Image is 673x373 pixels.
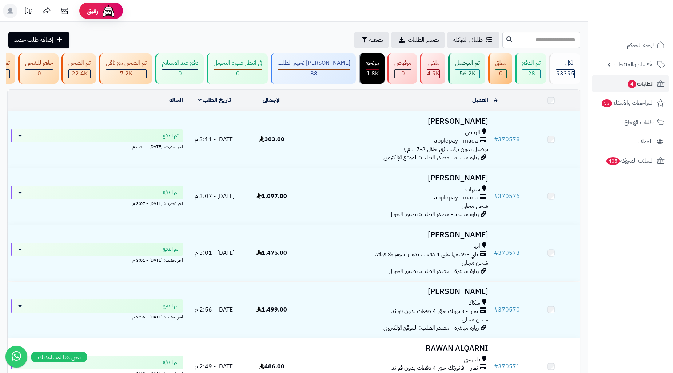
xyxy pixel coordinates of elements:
[259,135,284,144] span: 303.00
[447,32,499,48] a: طلباتي المُوكلة
[462,258,488,267] span: شحن مجاني
[162,70,198,78] div: 0
[163,359,179,366] span: تم الدفع
[514,53,547,84] a: تم الدفع 28
[101,4,116,18] img: ai-face.png
[154,53,205,84] a: دفع عند الاستلام 0
[236,69,240,78] span: 0
[494,135,520,144] a: #370578
[624,19,666,35] img: logo-2.png
[256,305,287,314] span: 1,499.00
[494,192,498,201] span: #
[17,53,60,84] a: جاهز للشحن 0
[383,153,479,162] span: زيارة مباشرة - مصدر الطلب: الموقع الإلكتروني
[162,59,198,67] div: دفع عند الاستلام
[389,267,479,275] span: زيارة مباشرة - مصدر الطلب: تطبيق الجوال
[459,69,475,78] span: 56.2K
[592,114,669,131] a: طلبات الإرجاع
[256,249,287,257] span: 1,475.00
[37,69,41,78] span: 0
[278,70,350,78] div: 88
[494,362,520,371] a: #370571
[195,362,235,371] span: [DATE] - 2:49 م
[11,313,183,320] div: اخر تحديث: [DATE] - 2:56 م
[205,53,269,84] a: في انتظار صورة التحويل 0
[556,59,575,67] div: الكل
[11,256,183,263] div: اخر تحديث: [DATE] - 3:01 م
[427,69,439,78] span: 4.9K
[494,305,520,314] a: #370570
[494,135,498,144] span: #
[357,53,386,84] a: مرتجع 1.8K
[592,152,669,170] a: السلات المتروكة405
[106,70,146,78] div: 7223
[391,32,445,48] a: تصدير الطلبات
[198,96,231,104] a: تاريخ الطلب
[214,70,262,78] div: 0
[60,53,97,84] a: تم الشحن 22.4K
[25,59,53,67] div: جاهز للشحن
[303,231,488,239] h3: [PERSON_NAME]
[427,70,439,78] div: 4939
[68,59,91,67] div: تم الشحن
[383,324,479,332] span: زيارة مباشرة - مصدر الطلب: الموقع الإلكتروني
[494,192,520,201] a: #370576
[195,192,235,201] span: [DATE] - 3:07 م
[606,156,654,166] span: السلات المتروكة
[494,96,498,104] a: #
[69,70,90,78] div: 22408
[25,70,53,78] div: 0
[495,70,506,78] div: 0
[408,36,439,44] span: تصدير الطلبات
[592,94,669,112] a: المراجعات والأسئلة53
[499,69,503,78] span: 0
[269,53,357,84] a: [PERSON_NAME] تجهيز الطلب 88
[522,70,540,78] div: 28
[434,137,478,145] span: applepay - mada
[163,302,179,310] span: تم الدفع
[427,59,440,67] div: ملغي
[627,79,654,89] span: الطلبات
[366,59,379,67] div: مرتجع
[303,344,488,353] h3: RAWAN ALQARNI
[528,69,535,78] span: 28
[389,210,479,219] span: زيارة مباشرة - مصدر الطلب: تطبيق الجوال
[87,7,98,15] span: رفيق
[547,53,582,84] a: الكل93395
[256,192,287,201] span: 1,097.00
[8,32,69,48] a: إضافة طلب جديد
[462,202,488,210] span: شحن مجاني
[366,70,379,78] div: 1784
[120,69,132,78] span: 7.2K
[106,59,147,67] div: تم الشحن مع ناقل
[472,96,488,104] a: العميل
[447,53,487,84] a: تم التوصيل 56.2K
[494,249,520,257] a: #370573
[495,59,507,67] div: معلق
[592,75,669,92] a: الطلبات4
[214,59,262,67] div: في انتظار صورة التحويل
[455,70,479,78] div: 56211
[375,250,478,259] span: تابي - قسّمها على 4 دفعات بدون رسوم ولا فوائد
[494,249,498,257] span: #
[522,59,541,67] div: تم الدفع
[624,117,654,127] span: طلبات الإرجاع
[395,70,411,78] div: 0
[465,185,480,194] span: سيهات
[601,98,654,108] span: المراجعات والأسئلة
[434,194,478,202] span: applepay - mada
[169,96,183,104] a: الحالة
[163,132,179,139] span: تم الدفع
[163,189,179,196] span: تم الدفع
[494,362,498,371] span: #
[263,96,281,104] a: الإجمالي
[366,69,379,78] span: 1.8K
[14,36,53,44] span: إضافة طلب جديد
[391,364,478,372] span: تمارا - فاتورتك حتى 4 دفعات بدون فوائد
[494,305,498,314] span: #
[369,36,383,44] span: تصفية
[163,246,179,253] span: تم الدفع
[11,142,183,150] div: اخر تحديث: [DATE] - 3:11 م
[418,53,447,84] a: ملغي 4.9K
[303,117,488,126] h3: [PERSON_NAME]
